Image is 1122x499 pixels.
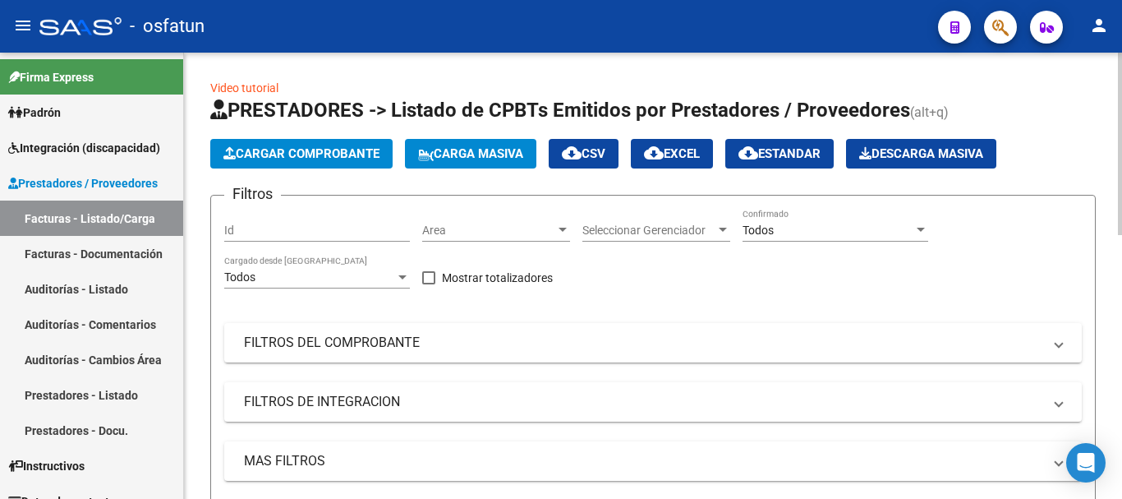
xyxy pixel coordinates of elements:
button: CSV [549,139,618,169]
span: Prestadores / Proveedores [8,174,158,192]
mat-icon: cloud_download [644,143,664,163]
span: Seleccionar Gerenciador [582,224,715,238]
span: Firma Express [8,68,94,86]
h3: Filtros [224,183,281,206]
mat-expansion-panel-header: FILTROS DEL COMPROBANTE [224,323,1082,363]
mat-expansion-panel-header: MAS FILTROS [224,441,1082,481]
mat-expansion-panel-header: FILTROS DE INTEGRACION [224,382,1082,422]
button: Estandar [725,139,834,169]
span: PRESTADORES -> Listado de CPBTs Emitidos por Prestadores / Proveedores [210,99,910,122]
span: Cargar Comprobante [223,146,379,161]
mat-panel-title: FILTROS DEL COMPROBANTE [244,334,1042,352]
mat-icon: menu [13,16,33,35]
span: (alt+q) [910,104,949,120]
button: Cargar Comprobante [210,139,393,169]
span: Mostrar totalizadores [442,268,553,288]
span: Todos [743,224,774,237]
a: Video tutorial [210,81,278,95]
span: Carga Masiva [418,146,523,161]
button: EXCEL [631,139,713,169]
button: Descarga Masiva [846,139,996,169]
span: CSV [562,146,605,161]
span: EXCEL [644,146,700,161]
span: - osfatun [130,8,205,44]
span: Padrón [8,104,61,122]
span: Todos [224,270,255,284]
span: Instructivos [8,457,85,475]
app-download-masive: Descarga masiva de comprobantes (adjuntos) [846,139,996,169]
mat-panel-title: MAS FILTROS [244,452,1042,470]
button: Carga Masiva [405,139,536,169]
span: Integración (discapacidad) [8,139,160,157]
mat-icon: cloud_download [562,143,582,163]
mat-panel-title: FILTROS DE INTEGRACION [244,393,1042,411]
span: Descarga Masiva [859,146,983,161]
mat-icon: cloud_download [738,143,758,163]
span: Area [422,224,555,238]
mat-icon: person [1089,16,1109,35]
span: Estandar [738,146,821,161]
div: Open Intercom Messenger [1066,443,1106,483]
